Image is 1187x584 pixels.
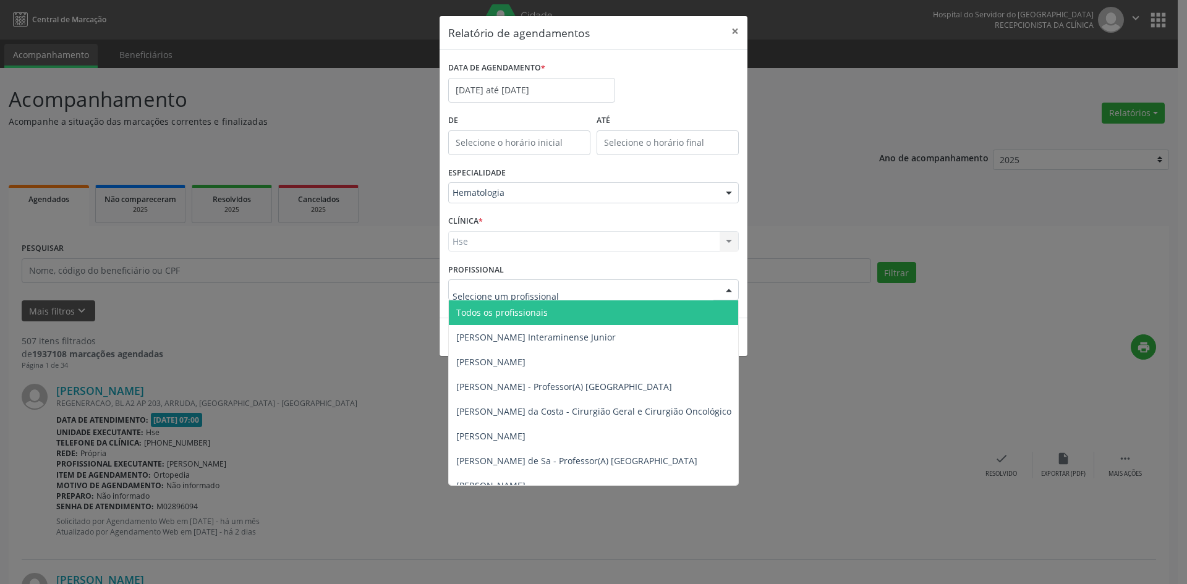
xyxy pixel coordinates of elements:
[597,130,739,155] input: Selecione o horário final
[456,381,672,392] span: [PERSON_NAME] - Professor(A) [GEOGRAPHIC_DATA]
[456,331,616,343] span: [PERSON_NAME] Interaminense Junior
[456,405,731,417] span: [PERSON_NAME] da Costa - Cirurgião Geral e Cirurgião Oncológico
[456,356,525,368] span: [PERSON_NAME]
[597,111,739,130] label: ATÉ
[456,307,548,318] span: Todos os profissionais
[448,111,590,130] label: De
[448,164,506,183] label: ESPECIALIDADE
[723,16,747,46] button: Close
[456,430,525,442] span: [PERSON_NAME]
[456,455,697,467] span: [PERSON_NAME] de Sa - Professor(A) [GEOGRAPHIC_DATA]
[448,212,483,231] label: CLÍNICA
[448,130,590,155] input: Selecione o horário inicial
[448,25,590,41] h5: Relatório de agendamentos
[448,78,615,103] input: Selecione uma data ou intervalo
[448,260,504,279] label: PROFISSIONAL
[453,284,713,308] input: Selecione um profissional
[453,187,713,199] span: Hematologia
[448,59,545,78] label: DATA DE AGENDAMENTO
[456,480,525,491] span: [PERSON_NAME]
